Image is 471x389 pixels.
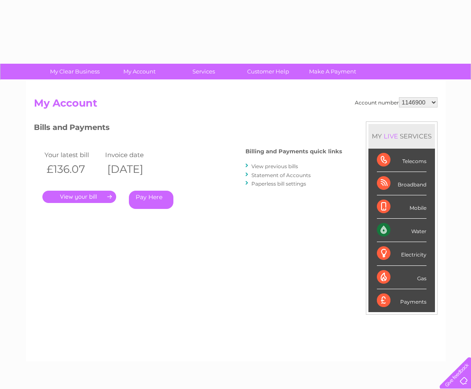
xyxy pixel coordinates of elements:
[368,124,435,148] div: MY SERVICES
[103,149,164,161] td: Invoice date
[40,64,110,79] a: My Clear Business
[103,161,164,178] th: [DATE]
[377,149,426,172] div: Telecoms
[42,149,103,161] td: Your latest bill
[34,97,438,113] h2: My Account
[377,289,426,312] div: Payments
[233,64,303,79] a: Customer Help
[377,172,426,195] div: Broadband
[34,121,342,136] h3: Bills and Payments
[42,191,116,203] a: .
[42,161,103,178] th: £136.07
[251,180,306,187] a: Paperless bill settings
[377,219,426,242] div: Water
[298,64,368,79] a: Make A Payment
[104,64,174,79] a: My Account
[251,172,311,178] a: Statement of Accounts
[169,64,239,79] a: Services
[377,266,426,289] div: Gas
[129,191,173,209] a: Pay Here
[355,97,438,107] div: Account number
[377,195,426,219] div: Mobile
[251,163,298,169] a: View previous bills
[377,242,426,265] div: Electricity
[382,132,400,140] div: LIVE
[245,148,342,155] h4: Billing and Payments quick links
